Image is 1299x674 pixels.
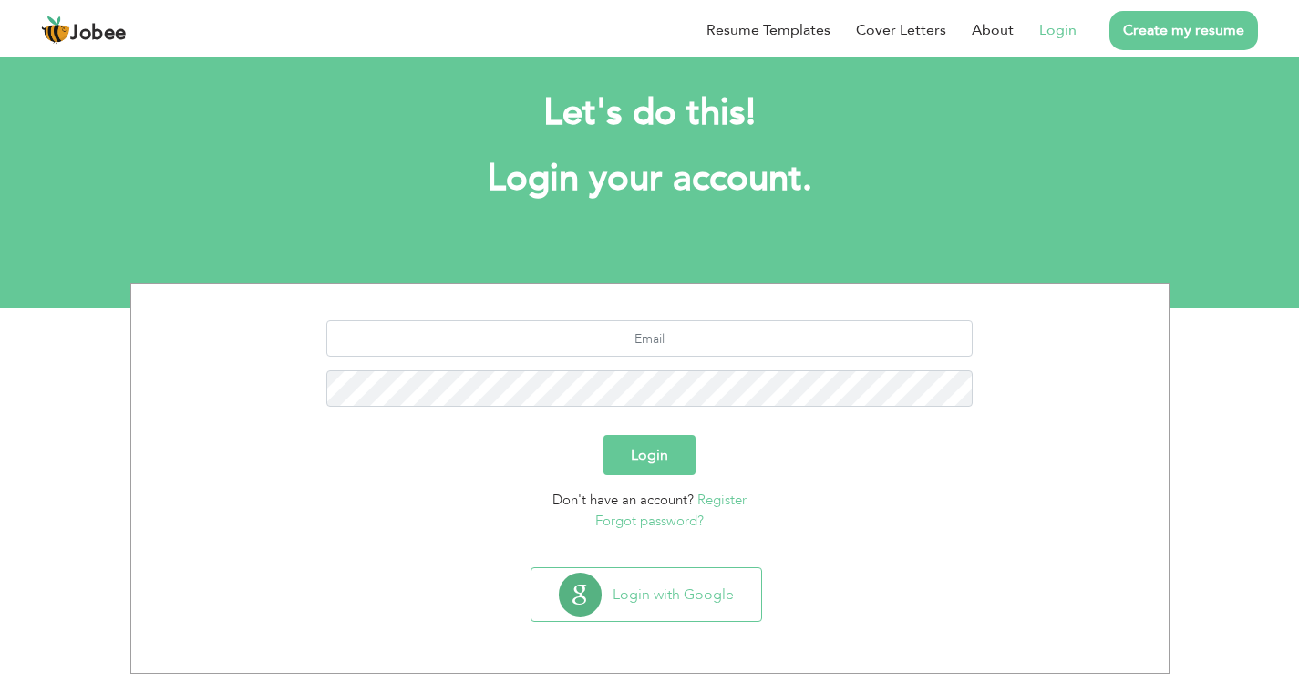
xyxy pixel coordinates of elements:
[326,320,973,357] input: Email
[41,16,70,45] img: jobee.io
[531,568,761,621] button: Login with Google
[1039,19,1077,41] a: Login
[41,16,127,45] a: Jobee
[697,491,747,509] a: Register
[856,19,946,41] a: Cover Letters
[595,512,704,530] a: Forgot password?
[552,491,694,509] span: Don't have an account?
[706,19,830,41] a: Resume Templates
[158,89,1142,137] h2: Let's do this!
[972,19,1014,41] a: About
[70,24,127,44] span: Jobee
[603,435,696,475] button: Login
[158,155,1142,202] h1: Login your account.
[1109,11,1258,50] a: Create my resume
